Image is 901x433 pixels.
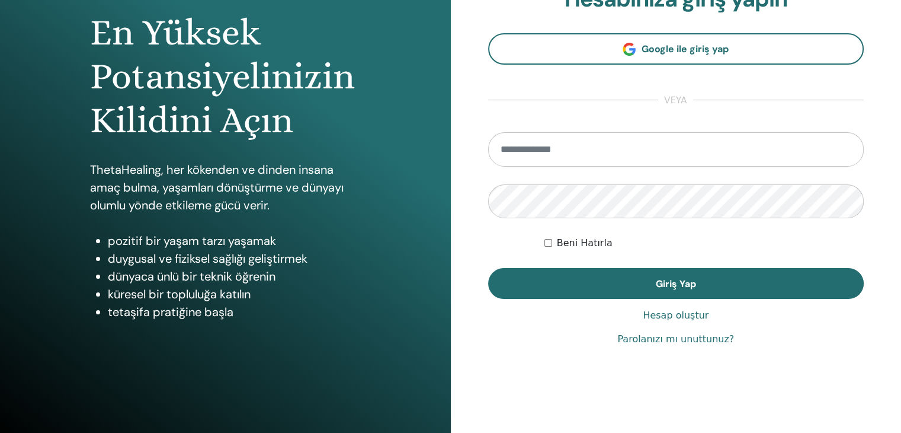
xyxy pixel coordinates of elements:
button: Giriş Yap [488,268,864,299]
li: küresel bir topluluğa katılın [108,285,361,303]
a: Parolanızı mı unuttunuz? [617,332,734,346]
li: dünyaca ünlü bir teknik öğrenin [108,268,361,285]
p: ThetaHealing, her kökenden ve dinden insana amaç bulma, yaşamları dönüştürme ve dünyayı olumlu yö... [90,161,361,214]
label: Beni Hatırla [557,236,613,250]
span: veya [658,93,693,107]
span: Giriş Yap [656,278,696,290]
li: pozitif bir yaşam tarzı yaşamak [108,232,361,250]
li: tetaşifa pratiğine başla [108,303,361,321]
li: duygusal ve fiziksel sağlığı geliştirmek [108,250,361,268]
a: Hesap oluştur [643,308,708,323]
a: Google ile giriş yap [488,33,864,65]
span: Google ile giriş yap [642,43,729,55]
div: Keep me authenticated indefinitely or until I manually logout [544,236,864,250]
h1: En Yüksek Potansiyelinizin Kilidini Açın [90,11,361,143]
